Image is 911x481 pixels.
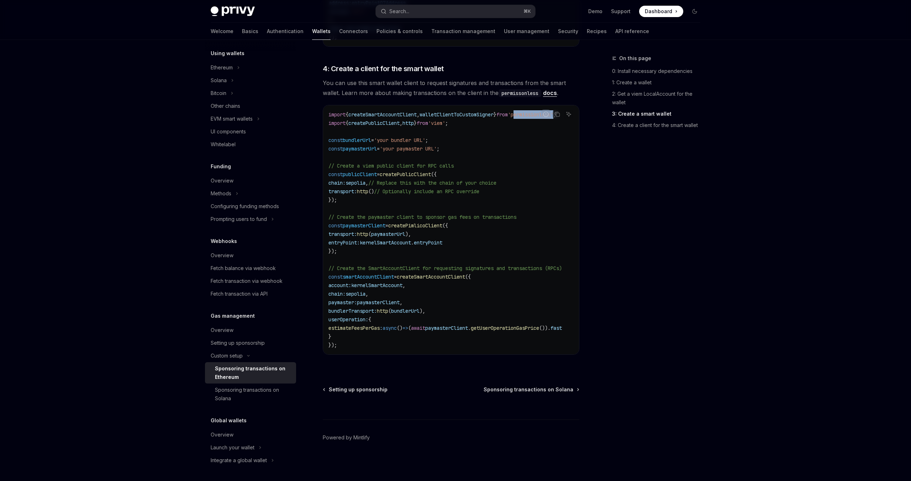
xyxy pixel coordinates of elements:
[205,362,296,384] a: Sponsoring transactions on Ethereum
[348,111,417,118] span: createSmartAccountClient
[343,137,371,143] span: bundlerUrl
[329,386,388,393] span: Setting up sponsorship
[205,454,296,467] button: Toggle Integrate a global wallet section
[211,202,279,211] div: Configuring funding methods
[553,110,562,119] button: Copy the contents from the code block
[587,23,607,40] a: Recipes
[328,239,360,246] span: entryPoint:
[431,171,437,178] span: ({
[328,316,368,323] span: userOperation:
[339,23,368,40] a: Connectors
[368,180,496,186] span: // Replace this with the chain of your choice
[211,23,233,40] a: Welcome
[615,23,649,40] a: API reference
[346,120,348,126] span: {
[397,325,402,331] span: ()
[205,125,296,138] a: UI components
[343,222,385,229] span: paymasterClient
[405,231,411,237] span: ),
[612,108,706,120] a: 3: Create a smart wallet
[346,111,348,118] span: {
[376,5,535,18] button: Open search
[211,176,233,185] div: Overview
[425,137,428,143] span: ;
[612,88,706,108] a: 2: Get a viem LocalAccount for the wallet
[205,275,296,287] a: Fetch transaction via webhook
[612,120,706,131] a: 4: Create a client for the smart wallet
[328,120,346,126] span: import
[365,291,368,297] span: ,
[383,325,397,331] span: async
[205,200,296,213] a: Configuring funding methods
[425,325,468,331] span: paymasterClient
[323,78,579,98] span: You can use this smart wallet client to request signatures and transactions from the smart wallet...
[343,274,394,280] span: smartAccountClient
[377,171,380,178] span: =
[357,231,368,237] span: http
[328,325,380,331] span: estimateFeesPerGas
[242,23,258,40] a: Basics
[357,299,400,306] span: paymasterClient
[437,146,439,152] span: ;
[619,54,651,63] span: On this page
[377,308,388,314] span: http
[328,231,357,237] span: transport:
[380,146,437,152] span: 'your paymaster URL'
[211,456,267,465] div: Integrate a global wallet
[380,171,431,178] span: createPublicClient
[612,77,706,88] a: 1: Create a wallet
[211,443,254,452] div: Launch your wallet
[211,264,276,273] div: Fetch balance via webhook
[328,291,346,297] span: chain:
[211,351,243,360] div: Custom setup
[211,140,236,149] div: Whitelabel
[377,146,380,152] span: =
[371,231,405,237] span: paymasterUrl
[420,308,425,314] span: ),
[371,137,374,143] span: =
[397,274,465,280] span: createSmartAccountClient
[211,237,237,245] h5: Webhooks
[445,120,448,126] span: ;
[211,430,233,439] div: Overview
[211,215,267,223] div: Prompting users to fund
[211,277,283,285] div: Fetch transaction via webhook
[328,342,337,348] span: });
[215,386,292,403] div: Sponsoring transactions on Solana
[343,146,377,152] span: paymasterUrl
[211,312,255,320] h5: Gas management
[428,120,445,126] span: 'viem'
[205,87,296,100] button: Toggle Bitcoin section
[551,325,562,331] span: fast
[346,291,365,297] span: sepolia
[408,325,411,331] span: (
[374,188,479,195] span: // Optionally include an RPC override
[376,23,423,40] a: Policies & controls
[328,188,357,195] span: transport:
[323,64,444,74] span: 4: Create a client for the smart wallet
[205,287,296,300] a: Fetch transaction via API
[351,282,402,289] span: kernelSmartAccount
[543,89,557,97] a: docs
[267,23,304,40] a: Authentication
[391,308,420,314] span: bundlerUrl
[205,61,296,74] button: Toggle Ethereum section
[205,187,296,200] button: Toggle Methods section
[328,180,346,186] span: chain:
[205,428,296,441] a: Overview
[411,239,414,246] span: .
[365,180,368,186] span: ,
[414,239,442,246] span: entryPoint
[211,115,253,123] div: EVM smart wallets
[508,111,553,118] span: 'permissionless'
[588,8,602,15] a: Demo
[328,222,343,229] span: const
[211,339,265,347] div: Setting up sponsorship
[211,127,246,136] div: UI components
[388,222,442,229] span: createPimlicoClient
[368,316,371,323] span: {
[328,274,343,280] span: const
[205,262,296,275] a: Fetch balance via webhook
[328,171,343,178] span: const
[611,8,631,15] a: Support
